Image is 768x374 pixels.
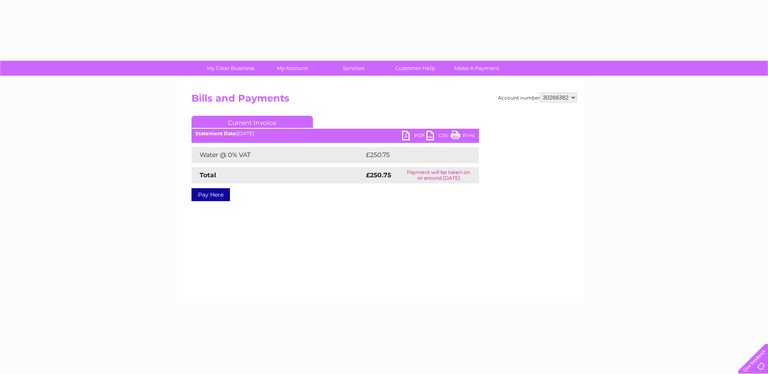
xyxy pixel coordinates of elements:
[498,93,577,102] div: Account number
[197,61,264,76] a: My Clear Business
[402,131,426,142] a: PDF
[443,61,510,76] a: Make A Payment
[191,147,364,163] td: Water @ 0% VAT
[196,130,237,136] b: Statement Date:
[191,131,479,136] div: [DATE]
[259,61,325,76] a: My Account
[451,131,475,142] a: Print
[382,61,449,76] a: Customer Help
[320,61,387,76] a: Services
[398,167,479,183] td: Payment will be taken on or around [DATE]
[366,171,391,179] strong: £250.75
[191,188,230,201] a: Pay Here
[364,147,464,163] td: £250.75
[191,93,577,108] h2: Bills and Payments
[200,171,216,179] strong: Total
[191,116,313,128] a: Current Invoice
[426,131,451,142] a: CSV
